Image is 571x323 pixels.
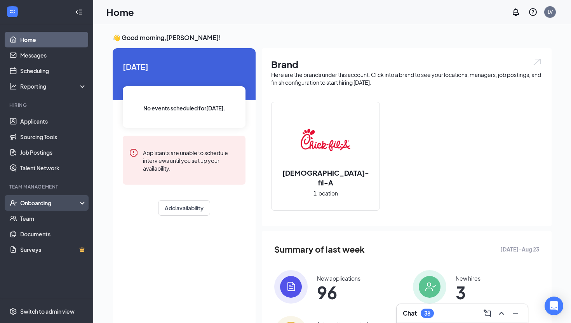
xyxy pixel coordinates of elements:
div: Hiring [9,102,85,108]
a: Sourcing Tools [20,129,87,145]
button: ChevronUp [495,307,508,320]
svg: ComposeMessage [483,309,492,318]
div: Team Management [9,183,85,190]
svg: WorkstreamLogo [9,8,16,16]
a: Team [20,211,87,226]
div: Here are the brands under this account. Click into a brand to see your locations, managers, job p... [271,71,542,86]
button: ComposeMessage [481,307,494,320]
h3: Chat [403,309,417,318]
svg: UserCheck [9,199,17,207]
a: SurveysCrown [20,242,87,257]
div: Onboarding [20,199,80,207]
span: No events scheduled for [DATE] . [143,104,225,112]
div: New applications [317,274,360,282]
span: [DATE] - Aug 23 [500,245,539,253]
a: Talent Network [20,160,87,176]
a: Messages [20,47,87,63]
svg: Settings [9,307,17,315]
div: Reporting [20,82,87,90]
a: Applicants [20,113,87,129]
div: New hires [456,274,480,282]
h3: 👋 Good morning, [PERSON_NAME] ! [113,33,552,42]
h1: Brand [271,58,542,71]
svg: Notifications [511,7,521,17]
a: Documents [20,226,87,242]
svg: Minimize [511,309,520,318]
span: Summary of last week [274,243,365,256]
h1: Home [106,5,134,19]
span: 3 [456,285,480,299]
svg: Error [129,148,138,157]
span: 96 [317,285,360,299]
button: Add availability [158,200,210,216]
img: icon [274,270,308,304]
div: LV [548,9,553,15]
a: Home [20,32,87,47]
div: Applicants are unable to schedule interviews until you set up your availability. [143,148,239,172]
span: [DATE] [123,61,245,73]
button: Minimize [509,307,522,320]
img: open.6027fd2a22e1237b5b06.svg [532,58,542,66]
svg: ChevronUp [497,309,506,318]
svg: QuestionInfo [528,7,538,17]
img: Chick-fil-A [301,115,350,165]
a: Scheduling [20,63,87,79]
span: 1 location [313,189,338,197]
div: 38 [424,310,430,317]
svg: Collapse [75,8,83,16]
img: icon [413,270,446,304]
h2: [DEMOGRAPHIC_DATA]-fil-A [272,168,380,187]
svg: Analysis [9,82,17,90]
div: Open Intercom Messenger [545,297,563,315]
div: Switch to admin view [20,307,75,315]
a: Job Postings [20,145,87,160]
